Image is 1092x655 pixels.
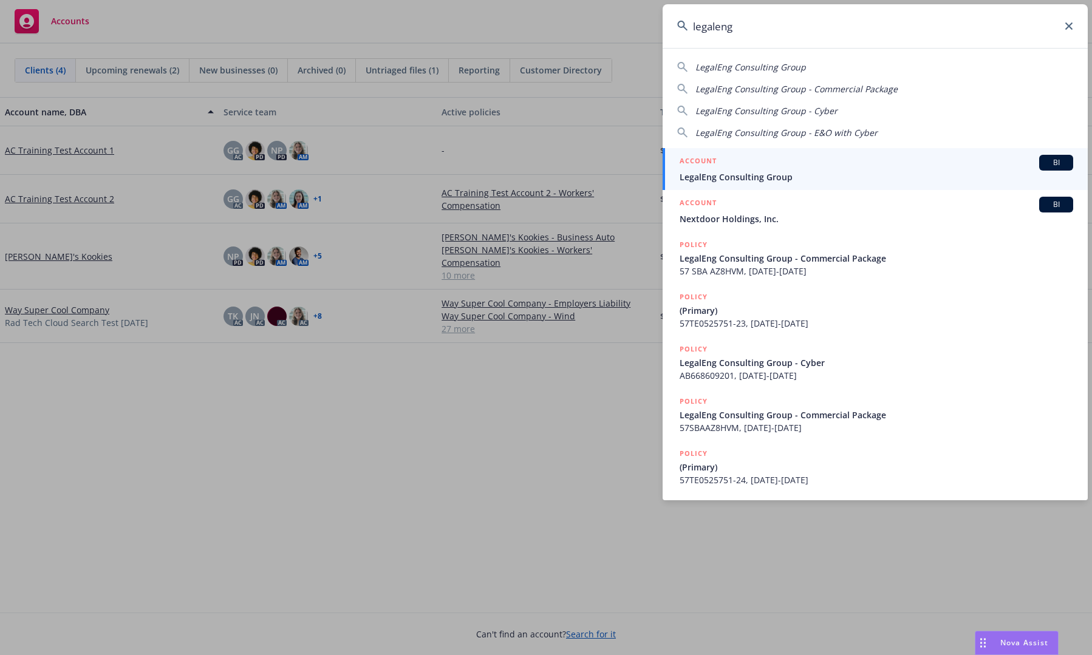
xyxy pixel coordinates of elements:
[680,155,717,169] h5: ACCOUNT
[695,105,838,117] span: LegalEng Consulting Group - Cyber
[680,473,1073,486] span: 57TE0525751-24, [DATE]-[DATE]
[1044,157,1068,168] span: BI
[680,369,1073,382] span: AB668609201, [DATE]-[DATE]
[695,127,878,138] span: LegalEng Consulting Group - E&O with Cyber
[975,631,991,654] div: Drag to move
[680,447,708,460] h5: POLICY
[680,395,708,407] h5: POLICY
[680,343,708,355] h5: POLICY
[680,291,708,303] h5: POLICY
[663,389,1088,441] a: POLICYLegalEng Consulting Group - Commercial Package57SBAAZ8HVM, [DATE]-[DATE]
[663,148,1088,190] a: ACCOUNTBILegalEng Consulting Group
[680,252,1073,265] span: LegalEng Consulting Group - Commercial Package
[680,197,717,211] h5: ACCOUNT
[663,284,1088,336] a: POLICY(Primary)57TE0525751-23, [DATE]-[DATE]
[663,336,1088,389] a: POLICYLegalEng Consulting Group - CyberAB668609201, [DATE]-[DATE]
[975,631,1059,655] button: Nova Assist
[680,304,1073,317] span: (Primary)
[663,441,1088,493] a: POLICY(Primary)57TE0525751-24, [DATE]-[DATE]
[680,409,1073,421] span: LegalEng Consulting Group - Commercial Package
[680,212,1073,225] span: Nextdoor Holdings, Inc.
[680,239,708,251] h5: POLICY
[1044,199,1068,210] span: BI
[663,232,1088,284] a: POLICYLegalEng Consulting Group - Commercial Package57 SBA AZ8HVM, [DATE]-[DATE]
[680,171,1073,183] span: LegalEng Consulting Group
[663,190,1088,232] a: ACCOUNTBINextdoor Holdings, Inc.
[680,356,1073,369] span: LegalEng Consulting Group - Cyber
[695,83,898,95] span: LegalEng Consulting Group - Commercial Package
[680,265,1073,277] span: 57 SBA AZ8HVM, [DATE]-[DATE]
[663,4,1088,48] input: Search...
[680,317,1073,330] span: 57TE0525751-23, [DATE]-[DATE]
[695,61,806,73] span: LegalEng Consulting Group
[1000,637,1048,648] span: Nova Assist
[680,421,1073,434] span: 57SBAAZ8HVM, [DATE]-[DATE]
[680,461,1073,473] span: (Primary)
